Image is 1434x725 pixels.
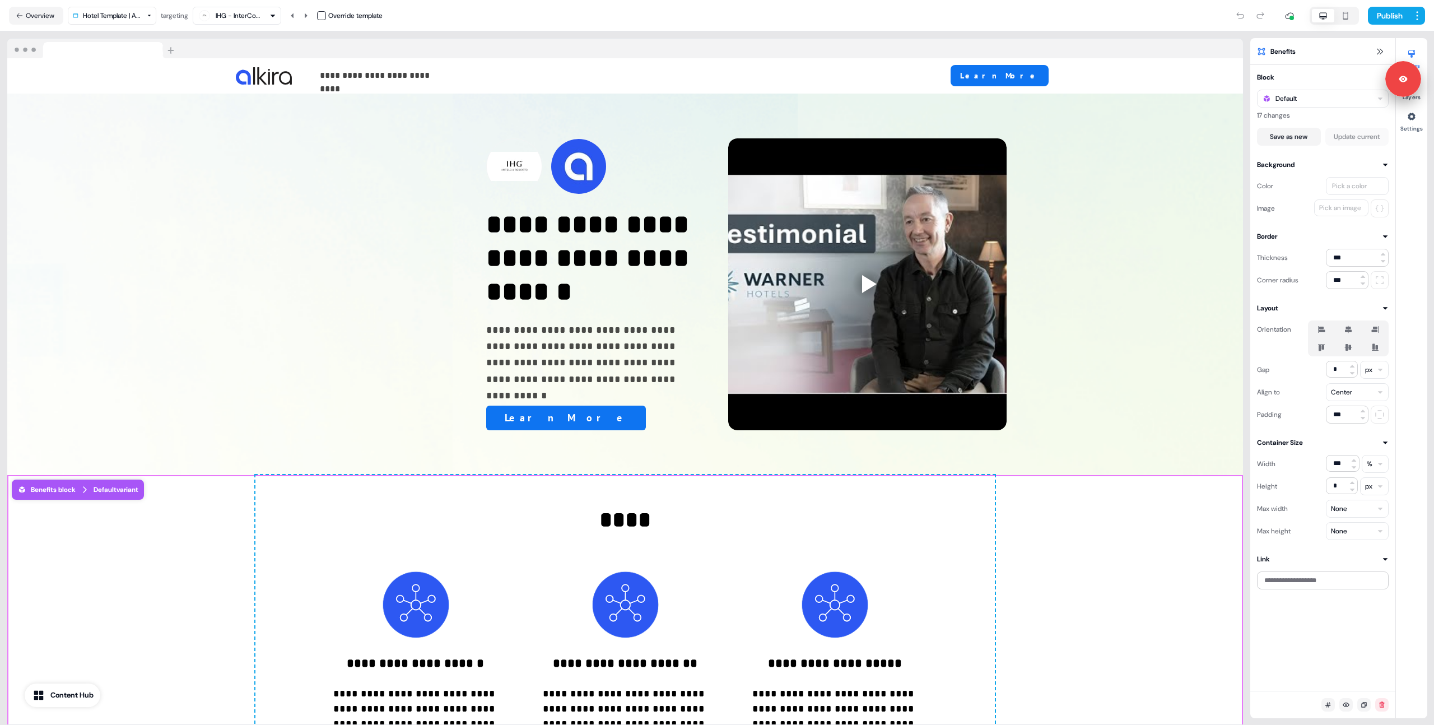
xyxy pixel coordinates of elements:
div: Learn More [486,406,697,430]
div: Default variant [94,484,138,495]
button: Styles [1396,45,1427,69]
img: Image [589,568,662,641]
button: Save as new [1257,128,1321,146]
button: Pick an image [1314,199,1368,216]
span: Benefits [1270,46,1296,57]
div: Default [1275,93,1297,104]
div: Pick an image [1317,202,1363,213]
div: Content Hub [50,690,94,701]
div: targeting [161,10,188,21]
div: Link [1257,554,1270,565]
div: Center [1331,387,1352,398]
img: Image [379,568,452,641]
div: Container Size [1257,437,1303,448]
div: Max width [1257,500,1288,518]
div: Color [1257,177,1273,195]
div: Gap [1257,361,1269,379]
div: IHG - InterContinental Hotels Group [216,10,260,21]
div: Border [1257,231,1277,242]
div: px [1365,481,1372,492]
div: Block [1257,72,1274,83]
div: Max height [1257,522,1291,540]
div: Layout [1257,303,1278,314]
button: Overview [9,7,63,25]
button: Border [1257,231,1389,242]
div: Override template [328,10,383,21]
div: Corner radius [1257,271,1298,289]
button: Link [1257,554,1389,565]
button: Pick a color [1326,177,1389,195]
button: Content Hub [25,684,100,707]
div: Image [1257,199,1275,217]
div: None [1331,526,1347,537]
div: Height [1257,477,1277,495]
img: Image [236,67,292,85]
img: Browser topbar [7,39,179,59]
div: Background [1257,159,1295,170]
div: Hotel Template | Aviatrix Takeout [83,10,142,21]
img: Image [798,568,871,641]
button: Settings [1396,108,1427,132]
button: Learn More [486,406,646,430]
button: Container Size [1257,437,1389,448]
div: Align to [1257,383,1280,401]
div: Pick a color [1330,180,1369,192]
div: Orientation [1257,320,1291,338]
div: % [1367,458,1372,470]
div: None [1331,503,1347,514]
button: Block [1257,72,1389,83]
div: Width [1257,455,1275,473]
div: px [1365,364,1372,375]
button: Learn More [951,65,1049,86]
button: Background [1257,159,1389,170]
button: Publish [1368,7,1409,25]
div: Padding [1257,406,1282,424]
button: Default [1257,90,1389,108]
div: Thickness [1257,249,1288,267]
button: Layout [1257,303,1389,314]
div: 17 changes [1257,110,1389,121]
button: IHG - InterContinental Hotels Group [193,7,281,25]
div: Benefits block [17,484,76,495]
